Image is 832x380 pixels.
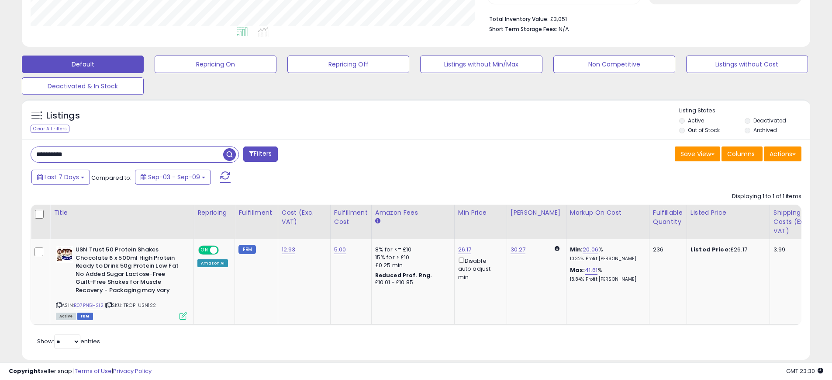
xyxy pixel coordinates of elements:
[753,117,786,124] label: Deactivated
[217,247,231,254] span: OFF
[458,208,503,217] div: Min Price
[75,367,112,375] a: Terms of Use
[570,256,642,262] p: 10.32% Profit [PERSON_NAME]
[566,205,649,239] th: The percentage added to the cost of goods (COGS) that forms the calculator for Min & Max prices.
[334,208,368,227] div: Fulfillment Cost
[553,56,675,73] button: Non Competitive
[375,279,448,286] div: £10.01 - £10.85
[148,173,200,181] span: Sep-03 - Sep-09
[375,217,380,225] small: Amazon Fees.
[732,192,801,201] div: Displaying 1 to 1 of 1 items
[570,266,642,282] div: %
[375,254,448,261] div: 15% for > £10
[375,272,432,279] b: Reduced Prof. Rng.
[786,367,823,375] span: 2025-09-17 23:30 GMT
[686,56,808,73] button: Listings without Cost
[511,245,526,254] a: 30.27
[105,302,156,309] span: | SKU: TROP-USN122
[489,15,549,23] b: Total Inventory Value:
[91,174,131,182] span: Compared to:
[458,245,472,254] a: 26.17
[46,110,80,122] h5: Listings
[31,125,69,133] div: Clear All Filters
[56,313,76,320] span: All listings currently available for purchase on Amazon
[22,56,144,73] button: Default
[489,25,557,33] b: Short Term Storage Fees:
[31,170,90,185] button: Last 7 Days
[690,246,763,254] div: £26.17
[690,208,766,217] div: Listed Price
[199,247,210,254] span: ON
[375,261,448,269] div: £0.25 min
[773,208,818,236] div: Shipping Costs (Exc. VAT)
[45,173,79,181] span: Last 7 Days
[282,208,327,227] div: Cost (Exc. VAT)
[489,13,795,24] li: £3,051
[22,77,144,95] button: Deactivated & In Stock
[238,245,255,254] small: FBM
[511,208,563,217] div: [PERSON_NAME]
[653,208,683,227] div: Fulfillable Quantity
[583,245,598,254] a: 20.06
[54,208,190,217] div: Title
[679,107,810,115] p: Listing States:
[282,245,296,254] a: 12.93
[559,25,569,33] span: N/A
[56,246,187,319] div: ASIN:
[585,266,597,275] a: 41.61
[458,256,500,281] div: Disable auto adjust min
[74,302,104,309] a: B07PN5H212
[77,313,93,320] span: FBM
[113,367,152,375] a: Privacy Policy
[570,246,642,262] div: %
[334,245,346,254] a: 5.00
[9,367,41,375] strong: Copyright
[37,337,100,345] span: Show: entries
[243,146,277,162] button: Filters
[688,117,704,124] label: Active
[56,246,73,263] img: 51i2fnsXcXL._SL40_.jpg
[9,367,152,376] div: seller snap | |
[653,246,680,254] div: 236
[420,56,542,73] button: Listings without Min/Max
[76,246,182,296] b: USN Trust 50 Protein Shakes Chocolate 6 x 500ml High Protein Ready to Drink 50g Protein Low Fat N...
[135,170,211,185] button: Sep-03 - Sep-09
[375,208,451,217] div: Amazon Fees
[722,146,763,161] button: Columns
[688,126,720,134] label: Out of Stock
[197,208,231,217] div: Repricing
[570,266,585,274] b: Max:
[570,276,642,282] p: 18.84% Profit [PERSON_NAME]
[675,146,720,161] button: Save View
[773,246,815,254] div: 3.99
[727,150,755,158] span: Columns
[764,146,801,161] button: Actions
[570,208,646,217] div: Markup on Cost
[375,246,448,254] div: 8% for <= £10
[570,245,583,254] b: Min:
[155,56,276,73] button: Repricing On
[753,126,777,134] label: Archived
[238,208,274,217] div: Fulfillment
[197,259,228,267] div: Amazon AI
[287,56,409,73] button: Repricing Off
[690,245,730,254] b: Listed Price:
